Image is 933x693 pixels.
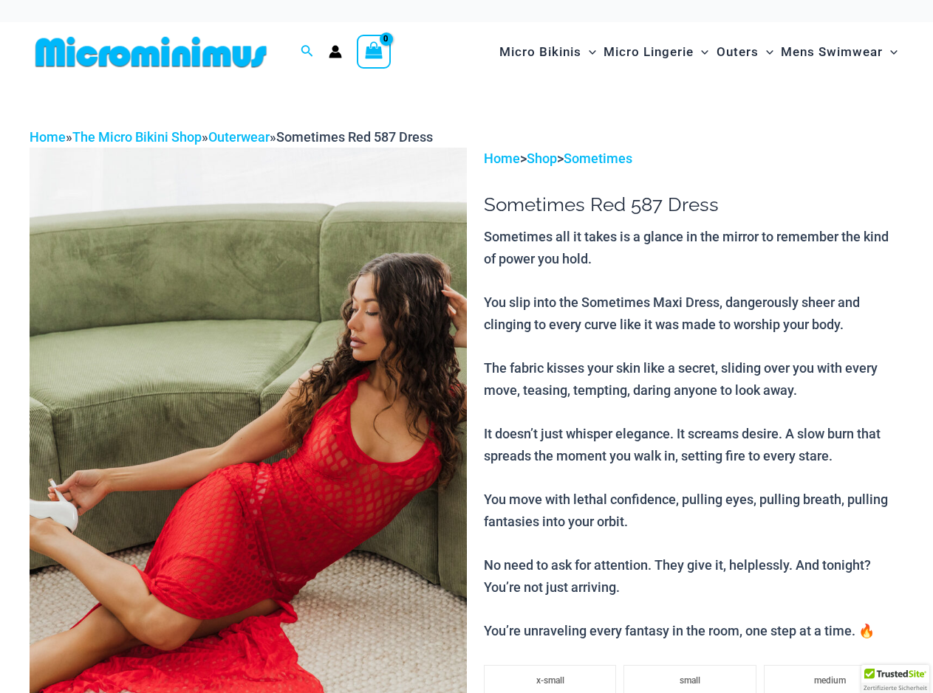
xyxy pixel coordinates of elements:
[30,35,273,69] img: MM SHOP LOGO FLAT
[717,33,759,71] span: Outers
[30,129,433,145] span: » » »
[72,129,202,145] a: The Micro Bikini Shop
[484,148,903,170] p: > >
[484,226,903,642] p: Sometimes all it takes is a glance in the mirror to remember the kind of power you hold. You slip...
[680,675,700,686] span: small
[694,33,708,71] span: Menu Toggle
[883,33,898,71] span: Menu Toggle
[276,129,433,145] span: Sometimes Red 587 Dress
[604,33,694,71] span: Micro Lingerie
[781,33,883,71] span: Mens Swimwear
[581,33,596,71] span: Menu Toggle
[484,193,903,216] h1: Sometimes Red 587 Dress
[30,129,66,145] a: Home
[329,45,342,58] a: Account icon link
[777,30,901,75] a: Mens SwimwearMenu ToggleMenu Toggle
[713,30,777,75] a: OutersMenu ToggleMenu Toggle
[484,151,520,166] a: Home
[861,665,929,693] div: TrustedSite Certified
[600,30,712,75] a: Micro LingerieMenu ToggleMenu Toggle
[499,33,581,71] span: Micro Bikinis
[536,675,564,686] span: x-small
[814,675,846,686] span: medium
[493,27,903,77] nav: Site Navigation
[357,35,391,69] a: View Shopping Cart, empty
[301,43,314,61] a: Search icon link
[564,151,632,166] a: Sometimes
[759,33,773,71] span: Menu Toggle
[496,30,600,75] a: Micro BikinisMenu ToggleMenu Toggle
[527,151,557,166] a: Shop
[208,129,270,145] a: Outerwear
